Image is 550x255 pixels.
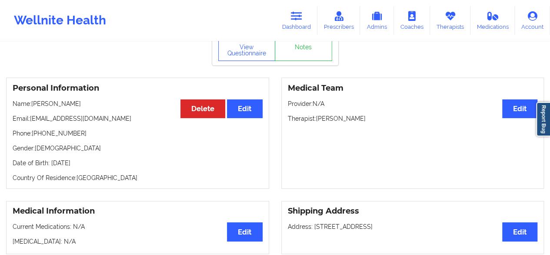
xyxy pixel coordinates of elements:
[536,102,550,136] a: Report Bug
[13,206,263,216] h3: Medical Information
[430,6,470,35] a: Therapists
[13,222,263,231] p: Current Medications: N/A
[288,222,538,231] p: Address: [STREET_ADDRESS]
[317,6,360,35] a: Prescribers
[180,99,225,118] button: Delete
[502,99,537,118] button: Edit
[13,99,263,108] p: Name: [PERSON_NAME]
[13,83,263,93] h3: Personal Information
[218,39,276,61] button: View Questionnaire
[288,83,538,93] h3: Medical Team
[13,144,263,153] p: Gender: [DEMOGRAPHIC_DATA]
[288,99,538,108] p: Provider: N/A
[360,6,394,35] a: Admins
[288,206,538,216] h3: Shipping Address
[470,6,515,35] a: Medications
[276,6,317,35] a: Dashboard
[13,114,263,123] p: Email: [EMAIL_ADDRESS][DOMAIN_NAME]
[515,6,550,35] a: Account
[13,237,263,246] p: [MEDICAL_DATA]: N/A
[13,159,263,167] p: Date of Birth: [DATE]
[227,99,262,118] button: Edit
[227,222,262,241] button: Edit
[502,222,537,241] button: Edit
[13,129,263,138] p: Phone: [PHONE_NUMBER]
[13,173,263,182] p: Country Of Residence: [GEOGRAPHIC_DATA]
[275,39,332,61] a: Notes
[394,6,430,35] a: Coaches
[288,114,538,123] p: Therapist: [PERSON_NAME]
